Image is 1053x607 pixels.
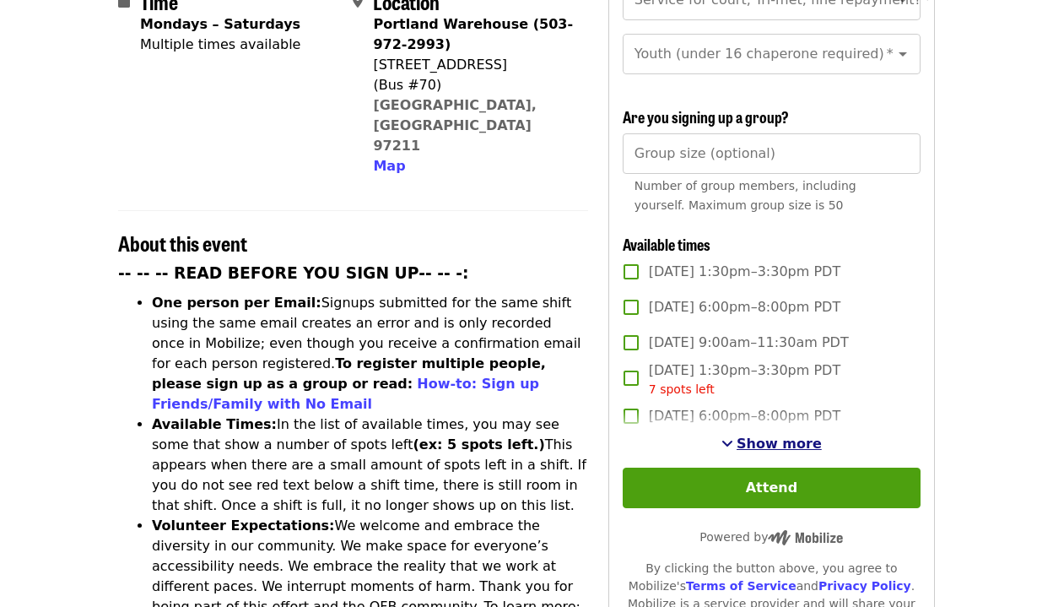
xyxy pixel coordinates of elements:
button: Open [891,42,915,66]
strong: Mondays – Saturdays [140,16,300,32]
strong: -- -- -- READ BEFORE YOU SIGN UP-- -- -: [118,264,469,282]
span: Powered by [699,530,843,544]
span: [DATE] 9:00am–11:30am PDT [649,333,849,353]
span: Are you signing up a group? [623,106,789,127]
a: Terms of Service [686,579,796,593]
strong: One person per Email: [152,295,321,311]
span: [DATE] 1:30pm–3:30pm PDT [649,262,840,282]
a: How-to: Sign up Friends/Family with No Email [152,376,539,412]
span: [DATE] 1:30pm–3:30pm PDT [649,360,840,398]
strong: To register multiple people, please sign up as a group or read: [152,355,546,392]
button: Attend [623,468,921,508]
strong: Available Times: [152,416,277,432]
button: Map [373,156,405,176]
button: See more timeslots [721,434,822,454]
span: [DATE] 6:00pm–8:00pm PDT [649,297,840,317]
span: About this event [118,228,247,257]
input: [object Object] [623,133,921,174]
strong: (ex: 5 spots left.) [413,436,544,453]
span: Number of group members, including yourself. Maximum group size is 50 [634,179,856,212]
a: Privacy Policy [818,579,911,593]
strong: Volunteer Expectations: [152,518,335,534]
li: Signups submitted for the same shift using the same email creates an error and is only recorded o... [152,293,588,415]
img: Powered by Mobilize [768,530,843,545]
span: 7 spots left [649,382,715,396]
li: In the list of available times, you may see some that show a number of spots left This appears wh... [152,415,588,516]
strong: Portland Warehouse (503-972-2993) [373,16,573,52]
span: Available times [623,233,710,255]
a: [GEOGRAPHIC_DATA], [GEOGRAPHIC_DATA] 97211 [373,97,537,154]
span: Map [373,158,405,174]
div: [STREET_ADDRESS] [373,55,574,75]
div: Multiple times available [140,35,300,55]
div: (Bus #70) [373,75,574,95]
span: Show more [737,436,822,452]
span: [DATE] 6:00pm–8:00pm PDT [649,406,840,426]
